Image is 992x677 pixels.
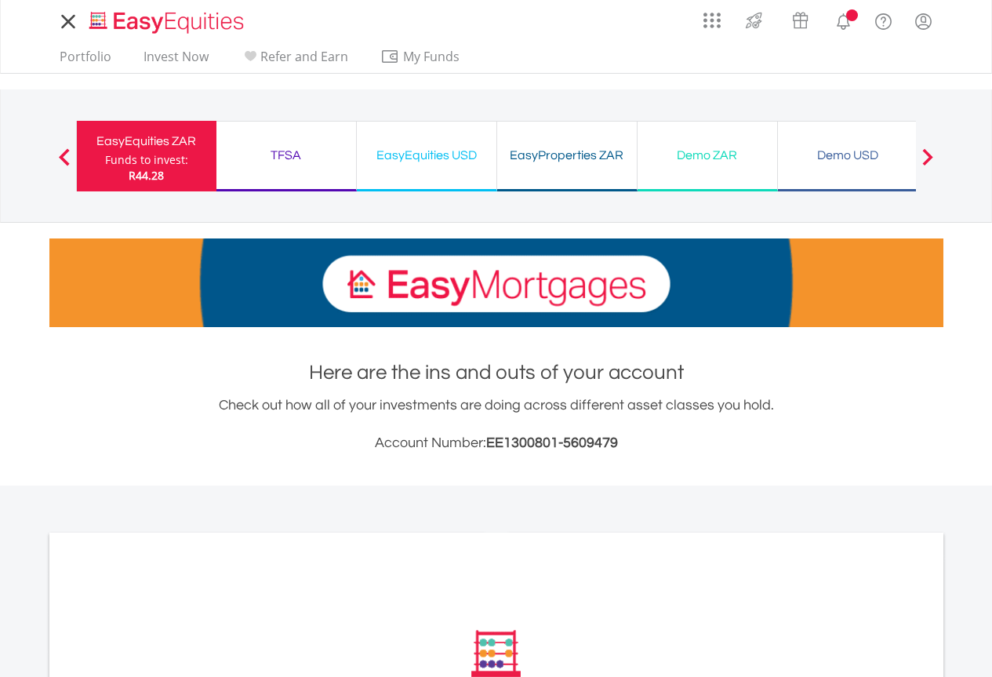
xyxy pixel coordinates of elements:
[53,49,118,73] a: Portfolio
[777,4,823,33] a: Vouchers
[507,144,627,166] div: EasyProperties ZAR
[49,238,943,327] img: EasyMortage Promotion Banner
[49,156,80,172] button: Previous
[86,9,250,35] img: EasyEquities_Logo.png
[49,359,943,387] h1: Here are the ins and outs of your account
[703,12,721,29] img: grid-menu-icon.svg
[366,144,487,166] div: EasyEquities USD
[49,395,943,454] div: Check out how all of your investments are doing across different asset classes you hold.
[741,8,767,33] img: thrive-v2.svg
[486,435,618,450] span: EE1300801-5609479
[105,152,188,168] div: Funds to invest:
[137,49,215,73] a: Invest Now
[823,4,863,35] a: Notifications
[129,168,164,183] span: R44.28
[912,156,943,172] button: Next
[903,4,943,38] a: My Profile
[863,4,903,35] a: FAQ's and Support
[86,130,207,152] div: EasyEquities ZAR
[260,48,348,65] span: Refer and Earn
[647,144,768,166] div: Demo ZAR
[787,144,908,166] div: Demo USD
[380,46,483,67] span: My Funds
[234,49,354,73] a: Refer and Earn
[49,432,943,454] h3: Account Number:
[226,144,347,166] div: TFSA
[83,4,250,35] a: Home page
[787,8,813,33] img: vouchers-v2.svg
[693,4,731,29] a: AppsGrid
